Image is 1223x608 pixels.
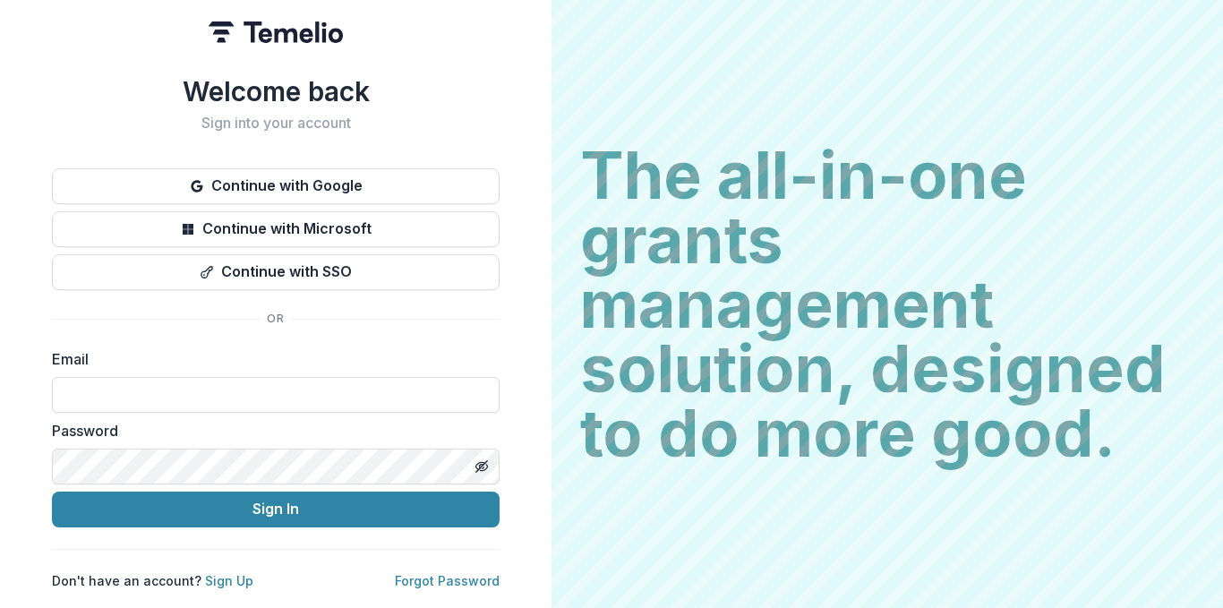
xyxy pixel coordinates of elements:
h2: Sign into your account [52,115,500,132]
button: Sign In [52,492,500,527]
button: Toggle password visibility [467,452,496,481]
a: Forgot Password [395,573,500,588]
a: Sign Up [205,573,253,588]
label: Password [52,420,489,441]
button: Continue with SSO [52,254,500,290]
p: Don't have an account? [52,571,253,590]
h1: Welcome back [52,75,500,107]
button: Continue with Microsoft [52,211,500,247]
button: Continue with Google [52,168,500,204]
label: Email [52,348,489,370]
img: Temelio [209,21,343,43]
